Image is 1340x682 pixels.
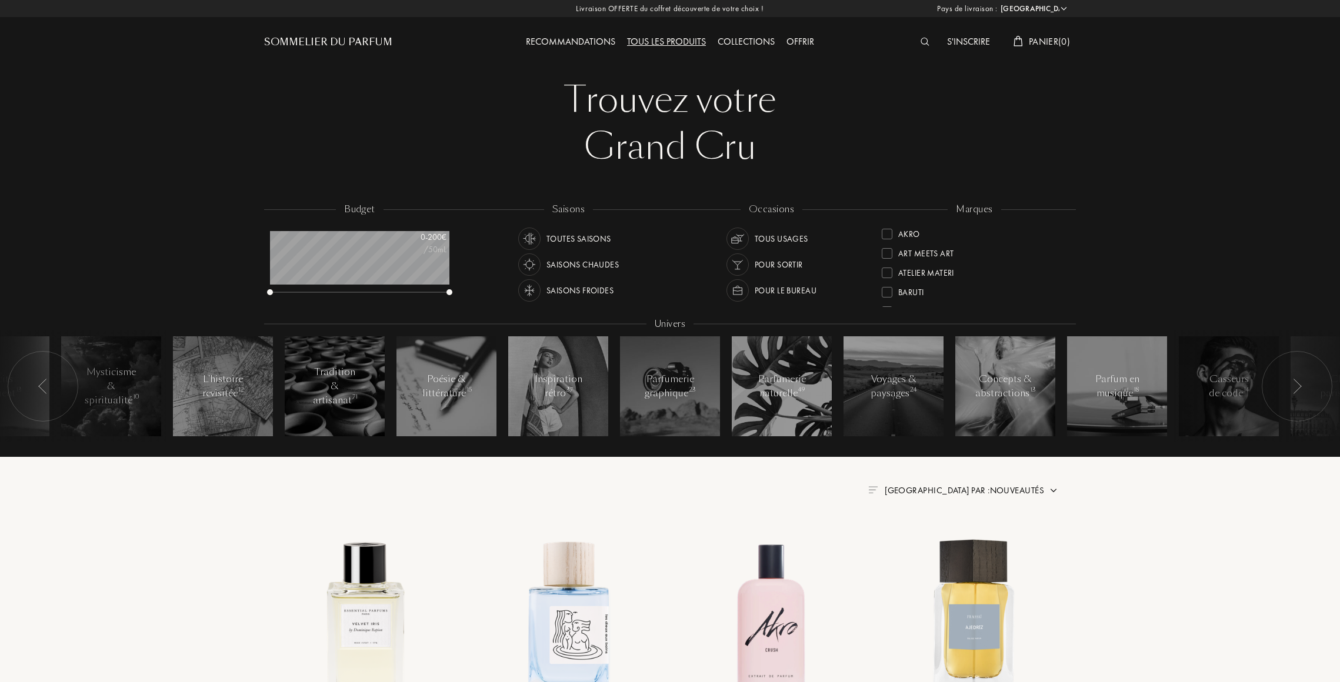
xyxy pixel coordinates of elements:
[520,35,621,48] a: Recommandations
[937,3,998,15] span: Pays de livraison :
[910,386,917,394] span: 24
[1292,379,1302,394] img: arr_left.svg
[646,317,694,331] div: Univers
[729,230,746,247] img: usage_occasion_all_white.svg
[898,282,924,298] div: Baruti
[38,379,48,394] img: arr_left.svg
[885,484,1044,496] span: [GEOGRAPHIC_DATA] par : Nouveautés
[534,372,584,400] div: Inspiration rétro
[975,372,1035,400] div: Concepts & abstractions
[898,263,954,279] div: Atelier Materi
[689,386,696,394] span: 23
[520,35,621,50] div: Recommandations
[1134,386,1139,394] span: 18
[352,393,358,401] span: 71
[729,282,746,299] img: usage_occasion_work_white.svg
[1030,386,1036,394] span: 13
[621,35,712,50] div: Tous les produits
[466,386,472,394] span: 15
[755,228,808,250] div: Tous usages
[729,256,746,273] img: usage_occasion_party_white.svg
[948,203,1001,216] div: marques
[712,35,781,48] a: Collections
[1092,372,1142,400] div: Parfum en musique
[621,35,712,48] a: Tous les produits
[941,35,996,50] div: S'inscrire
[898,224,920,240] div: Akro
[238,386,244,394] span: 12
[198,372,248,400] div: L'histoire revisitée
[273,123,1067,170] div: Grand Cru
[868,486,878,493] img: filter_by.png
[781,35,820,48] a: Offrir
[273,76,1067,123] div: Trouvez votre
[1014,36,1023,46] img: cart_white.svg
[741,203,802,216] div: occasions
[898,302,956,317] div: Binet-Papillon
[566,386,573,394] span: 37
[388,231,446,243] div: 0 - 200 €
[869,372,919,400] div: Voyages & paysages
[1029,35,1070,48] span: Panier ( 0 )
[712,35,781,50] div: Collections
[264,35,392,49] a: Sommelier du Parfum
[645,372,695,400] div: Parfumerie graphique
[310,365,360,407] div: Tradition & artisanat
[755,279,816,302] div: Pour le bureau
[755,253,803,276] div: Pour sortir
[544,203,593,216] div: saisons
[546,279,614,302] div: Saisons froides
[546,228,611,250] div: Toutes saisons
[521,282,538,299] img: usage_season_cold_white.svg
[921,38,929,46] img: search_icn_white.svg
[1049,486,1058,495] img: arrow.png
[521,230,538,247] img: usage_season_average_white.svg
[941,35,996,48] a: S'inscrire
[521,256,538,273] img: usage_season_hot_white.svg
[422,372,472,400] div: Poésie & littérature
[546,253,619,276] div: Saisons chaudes
[388,243,446,256] div: /50mL
[757,372,807,400] div: Parfumerie naturelle
[781,35,820,50] div: Offrir
[336,203,384,216] div: budget
[798,386,805,394] span: 49
[898,243,954,259] div: Art Meets Art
